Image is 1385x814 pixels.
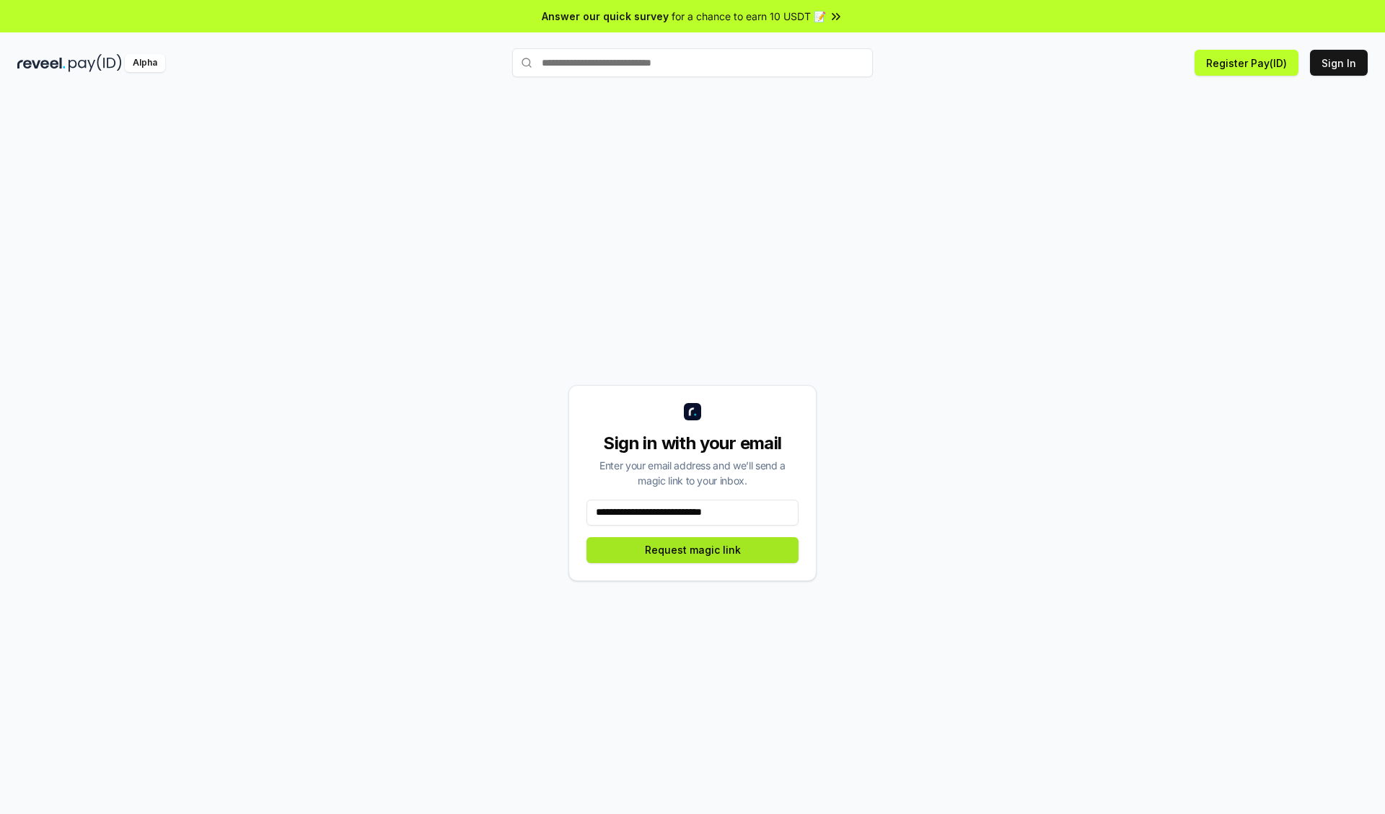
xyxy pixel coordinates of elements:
div: Sign in with your email [586,432,799,455]
img: logo_small [684,403,701,420]
span: for a chance to earn 10 USDT 📝 [672,9,826,24]
img: reveel_dark [17,54,66,72]
div: Enter your email address and we’ll send a magic link to your inbox. [586,458,799,488]
div: Alpha [125,54,165,72]
button: Register Pay(ID) [1195,50,1298,76]
button: Request magic link [586,537,799,563]
button: Sign In [1310,50,1368,76]
span: Answer our quick survey [542,9,669,24]
img: pay_id [69,54,122,72]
